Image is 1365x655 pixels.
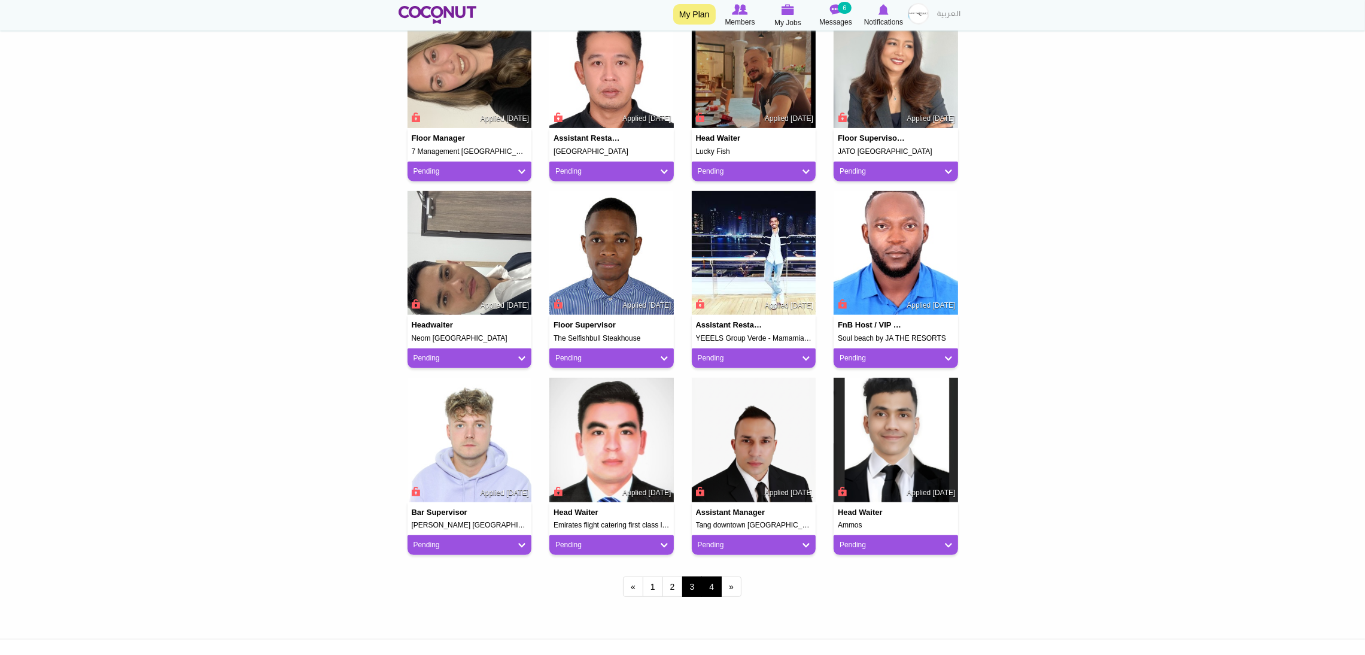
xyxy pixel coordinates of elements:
a: Pending [555,353,668,363]
img: Tanmay Shinde's picture [834,378,958,502]
h5: Lucky Fish [696,148,812,156]
a: Notifications Notifications [860,3,908,28]
img: May Chue's picture [834,4,958,129]
a: ‹ previous [623,577,643,597]
span: Connect to Unlock the Profile [836,298,847,310]
img: Arsalan Malik's picture [692,378,816,502]
h5: Ammos [838,521,954,529]
a: 4 [701,577,722,597]
h5: 7 Management [GEOGRAPHIC_DATA] [412,148,528,156]
a: Browse Members Members [716,3,764,28]
a: 1 [643,577,663,597]
a: next › [721,577,741,597]
span: Connect to Unlock the Profile [410,298,421,310]
span: My Jobs [774,17,801,29]
a: Pending [840,540,952,550]
a: My Plan [673,4,716,25]
span: Connect to Unlock the Profile [552,486,563,498]
a: Pending [555,540,668,550]
img: Eleni Tsirigkaki's picture [408,4,532,129]
span: Messages [819,16,852,28]
a: Pending [840,166,952,177]
span: Notifications [864,16,903,28]
h4: Headwaiter [412,321,481,329]
h4: Assistant Manager [696,508,765,517]
h5: Neom [GEOGRAPHIC_DATA] [412,335,528,342]
span: Connect to Unlock the Profile [836,486,847,498]
a: Pending [698,353,810,363]
a: Pending [555,166,668,177]
img: Benard Ngao's picture [549,191,674,316]
span: Connect to Unlock the Profile [694,111,705,123]
small: 6 [838,2,851,14]
a: My Jobs My Jobs [764,3,812,29]
a: Pending [840,353,952,363]
h5: Tang downtown [GEOGRAPHIC_DATA] [696,521,812,529]
img: Anton Khudziakou's picture [408,378,532,502]
a: Pending [414,166,526,177]
img: Browse Members [732,4,747,15]
h4: Head Waiter [554,508,623,517]
a: Pending [414,540,526,550]
h4: FnB host / VIP waiter [838,321,907,329]
img: Notifications [878,4,889,15]
h5: [PERSON_NAME] [GEOGRAPHIC_DATA] [412,521,528,529]
a: Pending [698,166,810,177]
h4: Floor Supervisor ( WSET Level 2 For Wine Certified) [838,134,907,142]
h5: JATO [GEOGRAPHIC_DATA] [838,148,954,156]
span: Members [725,16,755,28]
a: 2 [662,577,683,597]
h4: Head Waiter [838,508,907,517]
img: Oscar Pinzon's picture [408,191,532,316]
a: Pending [414,353,526,363]
span: Connect to Unlock the Profile [836,111,847,123]
h5: YEEELS Group Verde - Mamamia - CouCou [696,335,812,342]
img: Moungbayi Moussa's picture [834,191,958,316]
h4: Assistant Restaurant Manager [554,134,623,142]
h4: Bar Supervisor [412,508,481,517]
h5: [GEOGRAPHIC_DATA] [554,148,670,156]
a: Pending [698,540,810,550]
span: Connect to Unlock the Profile [552,298,563,310]
img: Aomar Belarbi's picture [692,4,816,129]
h5: The Selfishbull Steakhouse [554,335,670,342]
h4: Head Waiter [696,134,765,142]
h5: Soul beach by JA THE RESORTS [838,335,954,342]
img: My Jobs [782,4,795,15]
span: Connect to Unlock the Profile [694,486,705,498]
h4: Floor Supervisor [554,321,623,329]
img: Messages [830,4,842,15]
img: Home [399,6,477,24]
h5: Emirates flight catering first class lounge [554,521,670,529]
a: Messages Messages 6 [812,3,860,28]
span: 3 [682,577,703,597]
span: Connect to Unlock the Profile [410,111,421,123]
h4: Assistant Restaurant Manager [696,321,765,329]
span: Connect to Unlock the Profile [552,111,563,123]
img: Jamshidbek Olimov's picture [549,378,674,502]
img: Lyle Ordoña's picture [549,4,674,129]
span: Connect to Unlock the Profile [410,486,421,498]
span: Connect to Unlock the Profile [694,298,705,310]
h4: Floor Manager [412,134,481,142]
a: العربية [932,3,967,27]
img: Shardul Bapat's picture [692,191,816,316]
